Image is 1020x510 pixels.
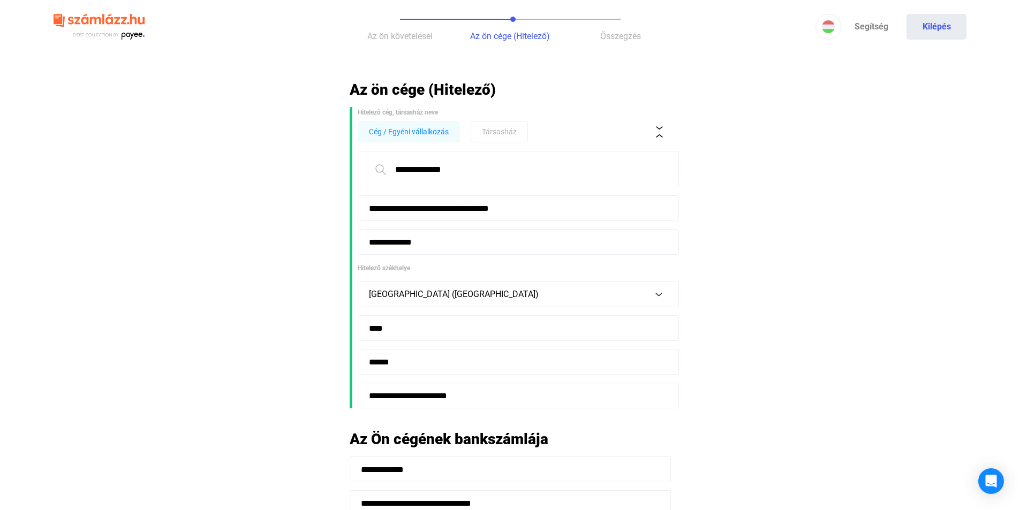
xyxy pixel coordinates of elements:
[482,125,517,138] span: Társasház
[470,31,550,41] span: Az ön cége (Hitelező)
[369,289,539,299] span: [GEOGRAPHIC_DATA] ([GEOGRAPHIC_DATA])
[358,121,460,142] button: Cég / Egyéni vállalkozás
[358,281,679,307] button: [GEOGRAPHIC_DATA] ([GEOGRAPHIC_DATA])
[358,263,671,273] div: Hitelező székhelye
[367,31,433,41] span: Az ön követelései
[822,20,835,33] img: HU
[350,80,671,99] h2: Az ön cége (Hitelező)
[841,14,901,40] a: Segítség
[978,468,1004,494] div: Open Intercom Messenger
[600,31,641,41] span: Összegzés
[358,107,671,118] div: Hitelező cég, társasház neve
[54,10,145,44] img: szamlazzhu-logo
[815,14,841,40] button: HU
[369,125,449,138] span: Cég / Egyéni vállalkozás
[654,126,665,138] img: collapse
[471,121,528,142] button: Társasház
[350,430,671,448] h2: Az Ön cégének bankszámlája
[906,14,966,40] button: Kilépés
[648,120,671,143] button: collapse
